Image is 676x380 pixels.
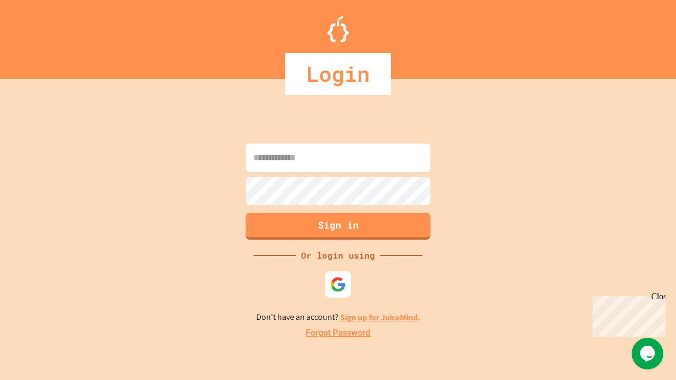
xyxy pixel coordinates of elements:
img: Logo.svg [327,16,349,42]
img: google-icon.svg [330,277,346,292]
button: Sign in [246,213,430,240]
div: Login [285,53,391,95]
a: Forgot Password [306,327,370,339]
iframe: chat widget [632,338,665,369]
p: Don't have an account? [256,311,420,324]
div: Chat with us now!Close [4,4,73,67]
iframe: chat widget [588,292,665,337]
a: Sign up for JuiceMind. [340,312,420,323]
div: Or login using [296,249,380,262]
